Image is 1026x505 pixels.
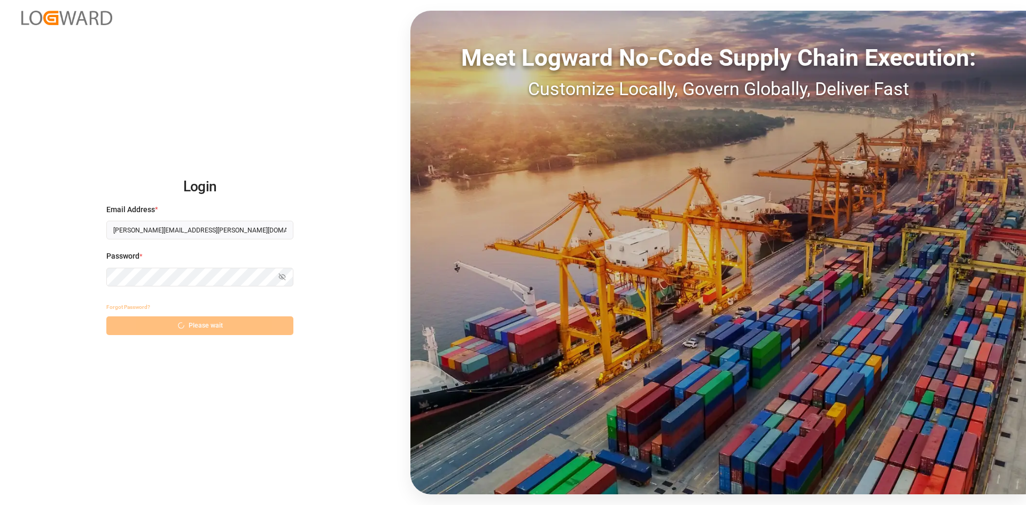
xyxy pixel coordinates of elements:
img: Logward_new_orange.png [21,11,112,25]
input: Enter your email [106,221,293,239]
div: Meet Logward No-Code Supply Chain Execution: [410,40,1026,75]
span: Email Address [106,204,155,215]
h2: Login [106,170,293,204]
span: Password [106,251,139,262]
div: Customize Locally, Govern Globally, Deliver Fast [410,75,1026,103]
